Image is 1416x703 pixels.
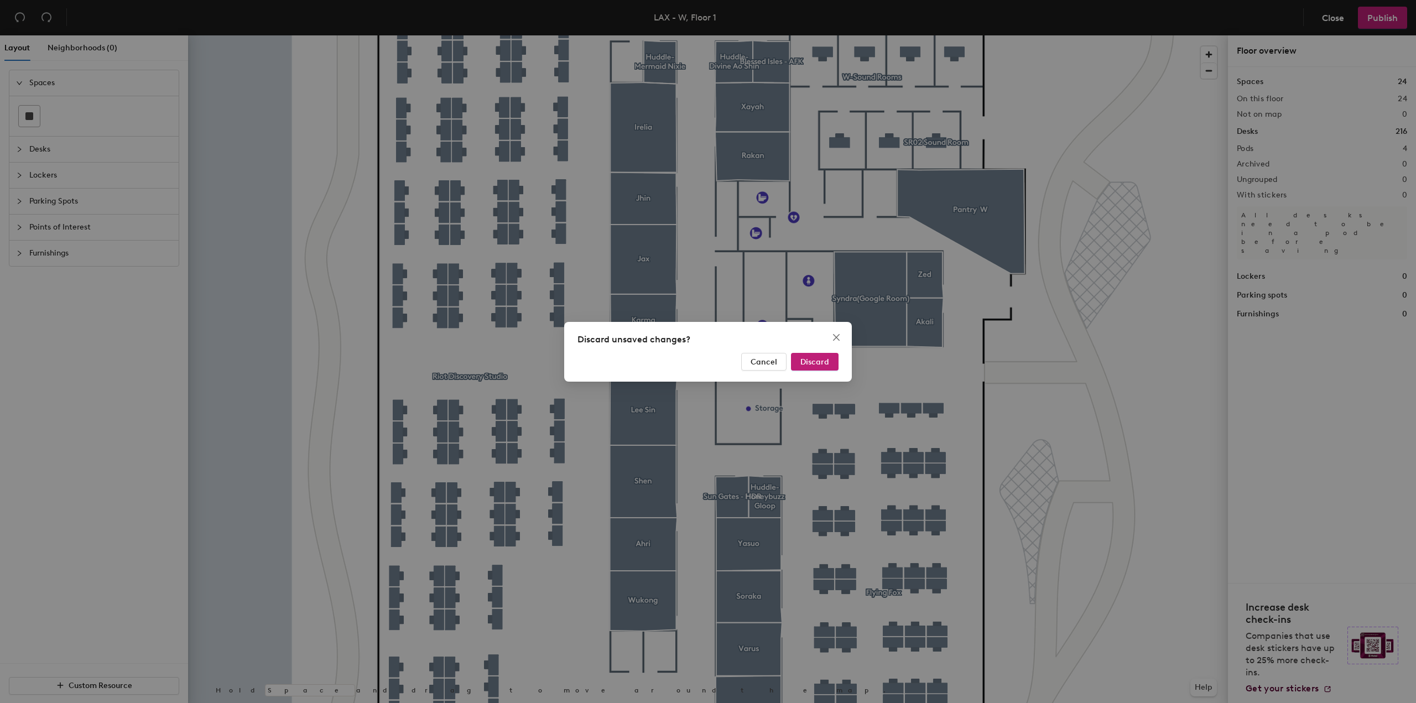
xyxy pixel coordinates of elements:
button: Cancel [741,353,787,371]
span: Cancel [751,357,777,366]
span: Discard [800,357,829,366]
span: close [832,333,841,342]
div: Discard unsaved changes? [577,333,839,346]
button: Close [827,329,845,346]
span: Close [827,333,845,342]
button: Discard [791,353,839,371]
